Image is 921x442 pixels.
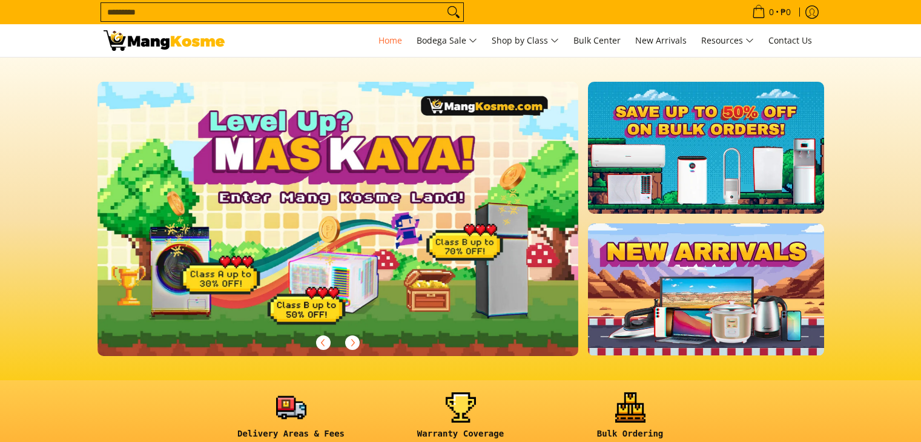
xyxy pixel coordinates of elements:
button: Previous [310,329,337,356]
span: 0 [767,8,776,16]
img: Mang Kosme: Your Home Appliances Warehouse Sale Partner! [104,30,225,51]
a: Home [372,24,408,57]
nav: Main Menu [237,24,818,57]
a: Resources [695,24,760,57]
span: Bulk Center [573,35,621,46]
span: Home [378,35,402,46]
span: New Arrivals [635,35,687,46]
button: Next [339,329,366,356]
a: Shop by Class [486,24,565,57]
span: Contact Us [768,35,812,46]
a: Bodega Sale [411,24,483,57]
span: Bodega Sale [417,33,477,48]
span: ₱0 [779,8,793,16]
a: Bulk Center [567,24,627,57]
a: Contact Us [762,24,818,57]
img: Gaming desktop banner [97,82,579,356]
span: Resources [701,33,754,48]
span: • [748,5,794,19]
button: Search [444,3,463,21]
a: New Arrivals [629,24,693,57]
span: Shop by Class [492,33,559,48]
